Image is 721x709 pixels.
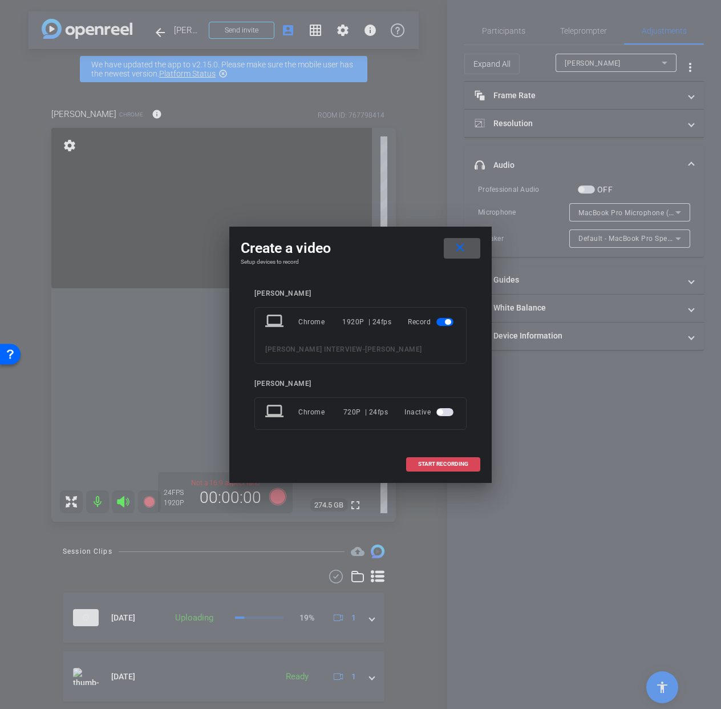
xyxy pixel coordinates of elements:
button: START RECORDING [406,457,480,472]
span: - [363,345,366,353]
div: Inactive [404,402,456,422]
span: [PERSON_NAME] [365,345,422,353]
div: [PERSON_NAME] [254,380,467,388]
h4: Setup devices to record [241,259,480,265]
mat-icon: laptop [265,312,286,332]
span: START RECORDING [418,461,468,467]
div: 720P | 24fps [343,402,388,422]
div: [PERSON_NAME] [254,289,467,298]
span: [PERSON_NAME] INTERVIEW [265,345,363,353]
mat-icon: laptop [265,402,286,422]
div: Chrome [298,402,343,422]
div: Create a video [241,238,480,259]
div: Record [408,312,456,332]
mat-icon: close [453,241,467,255]
div: 1920P | 24fps [342,312,391,332]
div: Chrome [298,312,342,332]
